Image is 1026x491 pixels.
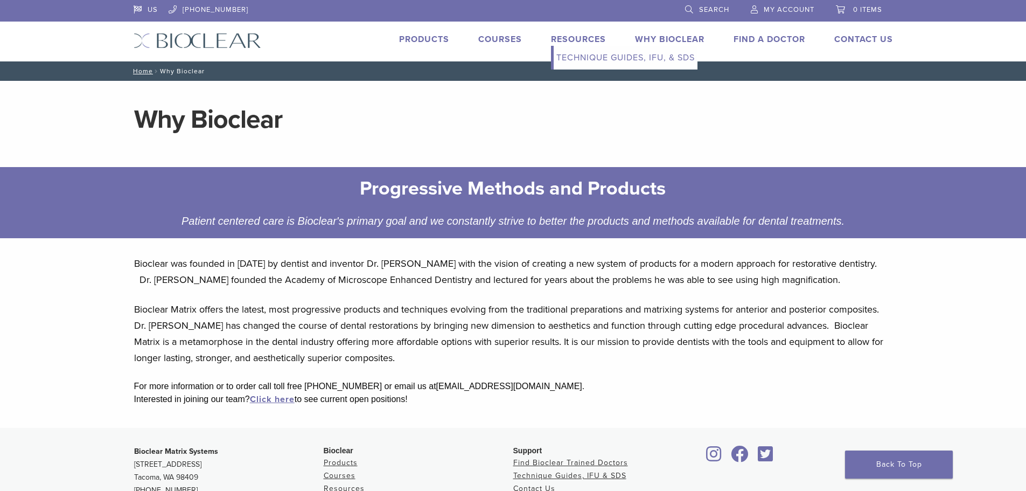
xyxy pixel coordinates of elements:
[513,458,628,467] a: Find Bioclear Trained Doctors
[635,34,704,45] a: Why Bioclear
[134,107,892,133] h1: Why Bioclear
[478,34,522,45] a: Courses
[551,34,606,45] a: Resources
[153,68,160,74] span: /
[134,255,892,288] p: Bioclear was founded in [DATE] by dentist and inventor Dr. [PERSON_NAME] with the vision of creat...
[513,471,626,480] a: Technique Guides, IFU & SDS
[699,5,729,14] span: Search
[171,212,855,230] div: Patient centered care is Bioclear's primary goal and we constantly strive to better the products ...
[130,67,153,75] a: Home
[554,46,697,70] a: Technique Guides, IFU, & SDS
[134,33,261,49] img: Bioclear
[250,394,295,405] a: Click here
[834,34,893,45] a: Contact Us
[134,393,892,406] div: Interested in joining our team? to see current open positions!
[125,61,901,81] nav: Why Bioclear
[324,446,353,455] span: Bioclear
[703,452,725,463] a: Bioclear
[764,5,814,14] span: My Account
[399,34,449,45] a: Products
[134,380,892,393] div: For more information or to order call toll free [PHONE_NUMBER] or email us at [EMAIL_ADDRESS][DOM...
[853,5,882,14] span: 0 items
[134,447,218,456] strong: Bioclear Matrix Systems
[734,34,805,45] a: Find A Doctor
[134,301,892,366] p: Bioclear Matrix offers the latest, most progressive products and techniques evolving from the tra...
[324,458,358,467] a: Products
[755,452,777,463] a: Bioclear
[179,176,847,202] h2: Progressive Methods and Products
[513,446,542,455] span: Support
[728,452,752,463] a: Bioclear
[324,471,355,480] a: Courses
[845,451,953,479] a: Back To Top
